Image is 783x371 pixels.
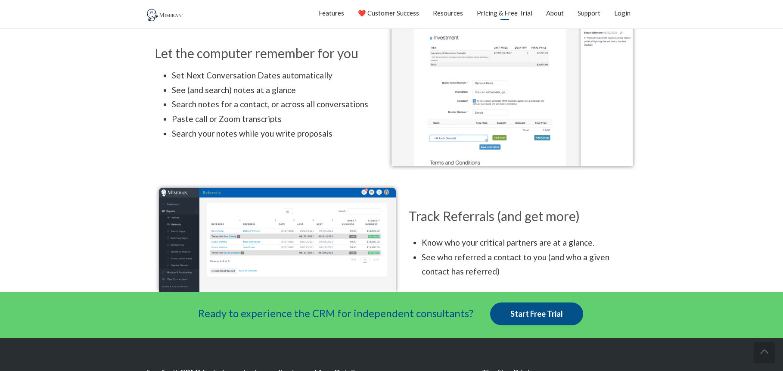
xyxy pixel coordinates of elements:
[422,250,633,279] li: See who referred a contact to you (and who a given contact has referred)
[172,83,387,97] li: See (and search) notes at a glance
[146,9,185,22] img: Mimiran CRM
[198,307,473,319] span: Ready to experience the CRM for independent consultants?
[546,2,564,24] a: About
[391,8,633,166] img: Mimiran CRM proposal quotes with notes search
[409,209,633,222] h3: Track Referrals (and get more)
[422,235,633,250] li: Know who your critical partners are at a glance.
[172,97,387,112] li: Search notes for a contact, or across all conversations
[159,188,396,291] img: Mimiran Referrals Report
[358,2,419,24] a: ❤️ Customer Success
[319,2,344,24] a: Features
[155,47,387,59] h3: Let the computer remember for you
[477,2,532,24] a: Pricing & Free Trial
[578,2,600,24] a: Support
[614,2,631,24] a: Login
[172,126,387,141] li: Search your notes while you write proposals
[490,302,583,326] a: Start Free Trial
[172,68,387,83] li: Set Next Conversation Dates automatically
[172,112,387,126] li: Paste call or Zoom transcripts
[433,2,463,24] a: Resources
